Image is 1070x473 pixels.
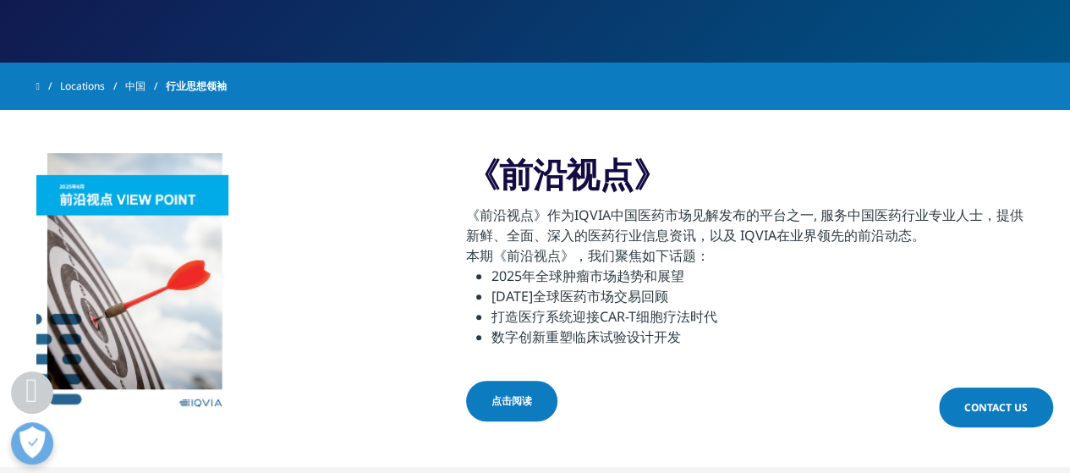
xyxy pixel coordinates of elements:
[166,71,227,102] span: 行业思想领袖
[491,266,717,286] li: 2025年全球肿瘤市场趋势和展望
[939,388,1053,427] a: Contact Us
[11,422,53,465] button: 打开偏好
[491,306,717,327] li: 打造医疗系统迎接CAR-T细胞疗法时代
[466,381,557,421] a: 点击阅读
[125,71,166,102] a: 中国
[964,400,1028,415] span: Contact Us
[60,71,125,102] a: Locations
[491,327,717,347] li: 数字创新重塑临床试验设计开发
[466,205,1034,245] p: 《前沿视点》作为IQVIA中国医药市场见解发布的平台之一, 服务中国医药行业专业人士，提供新鲜、全面、深入的医药行业信息资讯，以及 IQVIA在业界领先的前沿动态。
[466,245,1034,266] p: 本期《前沿视点》，我们聚焦如下话题：
[466,153,1034,205] h2: 《前沿视点》
[491,393,532,409] span: 点击阅读
[491,286,717,306] li: [DATE]全球医药市场交易回顾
